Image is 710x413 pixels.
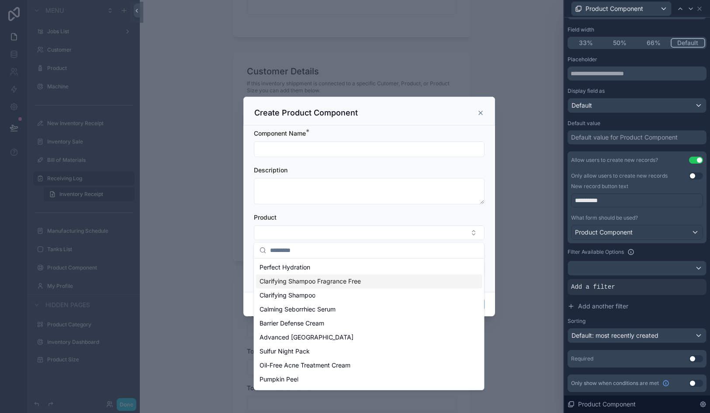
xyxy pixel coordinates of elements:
span: Barrier Defense Cream [260,319,324,328]
div: Suggestions [254,259,484,390]
label: Sorting [568,318,585,325]
label: Default value [568,120,600,127]
button: 33% [569,38,603,48]
div: Required [571,355,593,362]
button: Product Component [571,1,672,16]
span: Clarifying Shampoo [260,291,315,300]
span: Perfect Hydration [260,263,310,272]
div: Allow users to create new records? [571,157,658,164]
button: 66% [637,38,671,48]
span: Product Component [585,4,643,13]
span: Description [254,166,287,174]
button: Add another filter [568,298,707,314]
label: New record button text [571,183,628,190]
span: Sulfur Night Pack [260,347,310,356]
button: Default [671,38,706,48]
span: Component Name [254,129,306,137]
span: Only show when conditions are met [571,380,659,387]
button: Select Button [254,225,485,240]
span: Clarifying Shampoo Fragrance Free [260,277,361,286]
span: Product Component [578,400,636,409]
button: 50% [603,38,637,48]
span: Product [254,213,277,221]
span: Advanced [GEOGRAPHIC_DATA] [260,333,353,342]
div: scrollable content [571,193,703,214]
span: Even Tone [MEDICAL_DATA] [260,389,342,398]
button: Default [568,98,707,113]
span: Add another filter [578,302,628,311]
button: Default: most recently created [568,328,707,343]
label: Placeholder [568,56,597,63]
button: Product Component [571,225,703,240]
h3: Create Product Component [254,108,358,118]
span: Pumpkin Peel [260,375,298,384]
label: Only allow users to create new records [571,172,668,179]
label: Field width [568,26,594,33]
label: Display field as [568,87,605,94]
span: Oil-Free Acne Treatment Cream [260,361,350,370]
span: Default [571,101,592,110]
span: Product Component [575,228,633,237]
label: Filter Available Options [568,248,624,255]
span: Default: most recently created [571,332,658,339]
div: Default value for Product Component [571,133,678,142]
span: Add a filter [571,283,615,291]
span: What form should be used? [571,214,638,221]
span: Calming Seborrhiec Serum [260,305,336,314]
